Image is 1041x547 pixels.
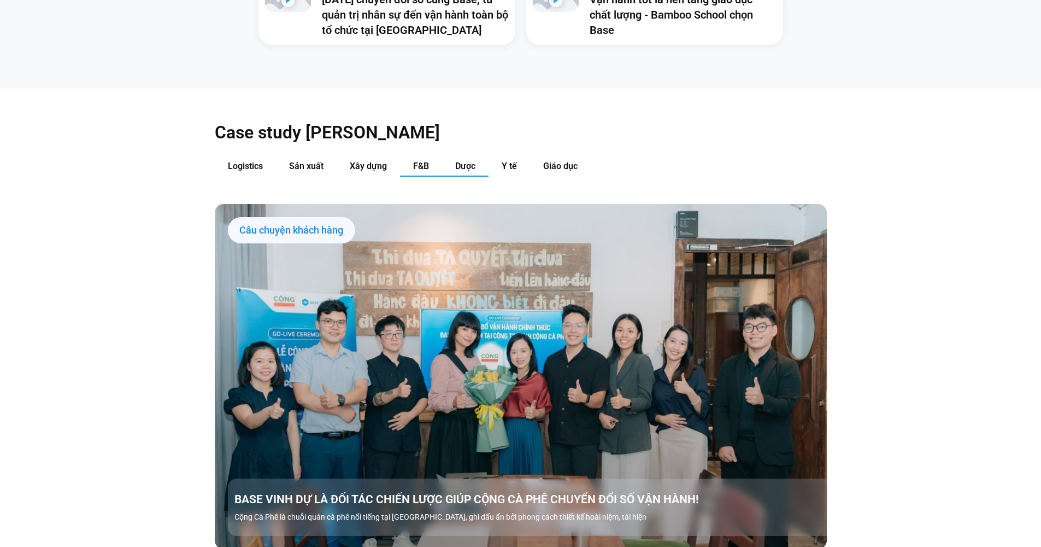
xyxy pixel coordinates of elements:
[502,161,517,171] span: Y tế
[455,161,475,171] span: Dược
[234,511,833,523] p: Cộng Cà Phê là chuỗi quán cà phê nổi tiếng tại [GEOGRAPHIC_DATA], ghi dấu ấn bởi phong cách thiết...
[289,161,324,171] span: Sản xuất
[543,161,578,171] span: Giáo dục
[234,492,833,507] a: BASE VINH DỰ LÀ ĐỐI TÁC CHIẾN LƯỢC GIÚP CỘNG CÀ PHÊ CHUYỂN ĐỔI SỐ VẬN HÀNH!
[228,161,263,171] span: Logistics
[413,161,429,171] span: F&B
[350,161,387,171] span: Xây dựng
[215,121,827,143] h2: Case study [PERSON_NAME]
[228,217,355,243] div: Câu chuyện khách hàng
